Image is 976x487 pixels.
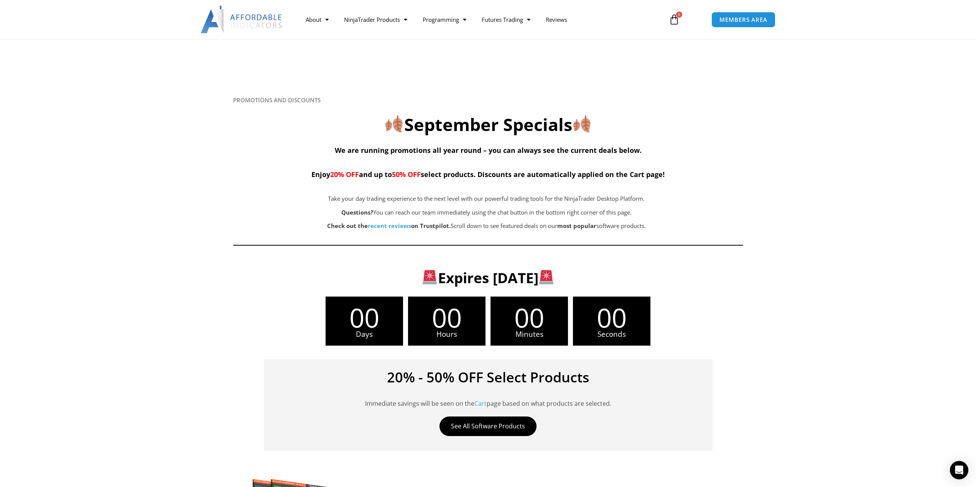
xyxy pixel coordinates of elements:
h6: PROMOTIONS AND DISCOUNTS [233,97,743,104]
span: Enjoy and up to select products. Discounts are automatically applied on the Cart page! [311,170,665,179]
span: 20% OFF [330,170,359,179]
span: MEMBERS AREA [719,17,767,23]
p: Immediate savings will be seen on the page based on what products are selected. [275,388,701,409]
h3: Expires [DATE] [245,269,731,287]
span: 50% OFF [392,170,421,179]
span: 00 [408,304,486,331]
p: Scroll down to see featured deals on our software products. [272,221,702,231]
span: 00 [573,304,650,331]
div: Open Intercom Messenger [950,461,968,479]
a: NinjaTrader Products [336,11,415,28]
a: 0 [657,8,691,31]
span: Minutes [490,331,568,338]
span: Take your day trading experience to the next level with our powerful trading tools for the NinjaT... [328,195,645,202]
h4: 20% - 50% OFF Select Products [275,371,701,384]
img: 🚨 [423,270,437,284]
a: About [298,11,336,28]
img: 🚨 [539,270,553,284]
p: You can reach our team immediately using the chat button in the bottom right corner of this page. [272,207,702,218]
span: 0 [676,11,682,18]
b: most popular [557,222,596,230]
h2: September Specials [233,113,743,136]
nav: Menu [298,11,660,28]
span: 00 [490,304,568,331]
span: 00 [326,304,403,331]
a: Futures Trading [474,11,538,28]
img: 🍂 [573,115,591,133]
a: recent reviews [368,222,411,230]
a: Cart [474,399,487,408]
span: Days [326,331,403,338]
span: We are running promotions all year round – you can always see the current deals below. [335,146,642,155]
span: Seconds [573,331,650,338]
a: MEMBERS AREA [711,12,775,28]
strong: Check out the on Trustpilot. [327,222,451,230]
strong: Questions? [341,208,373,216]
span: Hours [408,331,486,338]
a: Reviews [538,11,575,28]
img: 🍂 [385,115,403,133]
img: LogoAI | Affordable Indicators – NinjaTrader [201,6,283,33]
a: Programming [415,11,474,28]
a: See All Software Products [439,416,537,436]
